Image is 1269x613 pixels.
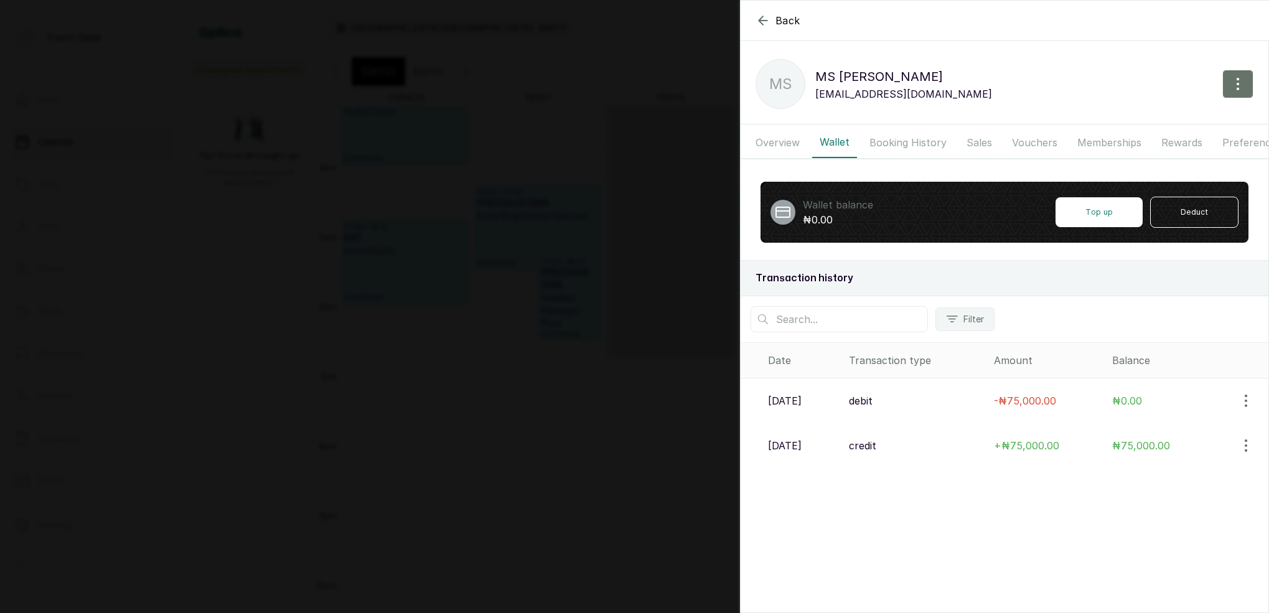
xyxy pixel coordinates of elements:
p: MS [PERSON_NAME] [815,67,992,87]
span: + ₦75,000.00 [994,439,1059,452]
h2: Transaction history [756,271,1253,286]
button: Filter [935,307,995,331]
span: ₦0.00 [1112,395,1142,407]
div: Transaction type [849,353,983,368]
button: Deduct [1150,197,1239,228]
button: Wallet [812,127,857,158]
span: Back [775,13,800,28]
p: MS [769,73,792,95]
button: Memberships [1070,127,1149,158]
button: Overview [748,127,807,158]
button: Sales [959,127,1000,158]
p: [DATE] [768,393,802,408]
input: Search... [751,306,928,332]
div: Balance [1112,353,1263,368]
div: Date [768,353,839,368]
button: Vouchers [1004,127,1065,158]
span: - ₦75,000.00 [994,395,1056,407]
button: Booking History [862,127,954,158]
p: Wallet balance [803,197,873,212]
span: ₦75,000.00 [1112,439,1170,452]
button: Top up [1056,197,1143,227]
div: Amount [994,353,1102,368]
button: Back [756,13,800,28]
p: credit [849,438,876,453]
p: [EMAIL_ADDRESS][DOMAIN_NAME] [815,87,992,101]
p: [DATE] [768,438,802,453]
p: debit [849,393,873,408]
p: ₦0.00 [803,212,873,227]
span: Filter [963,313,984,325]
button: Rewards [1154,127,1210,158]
